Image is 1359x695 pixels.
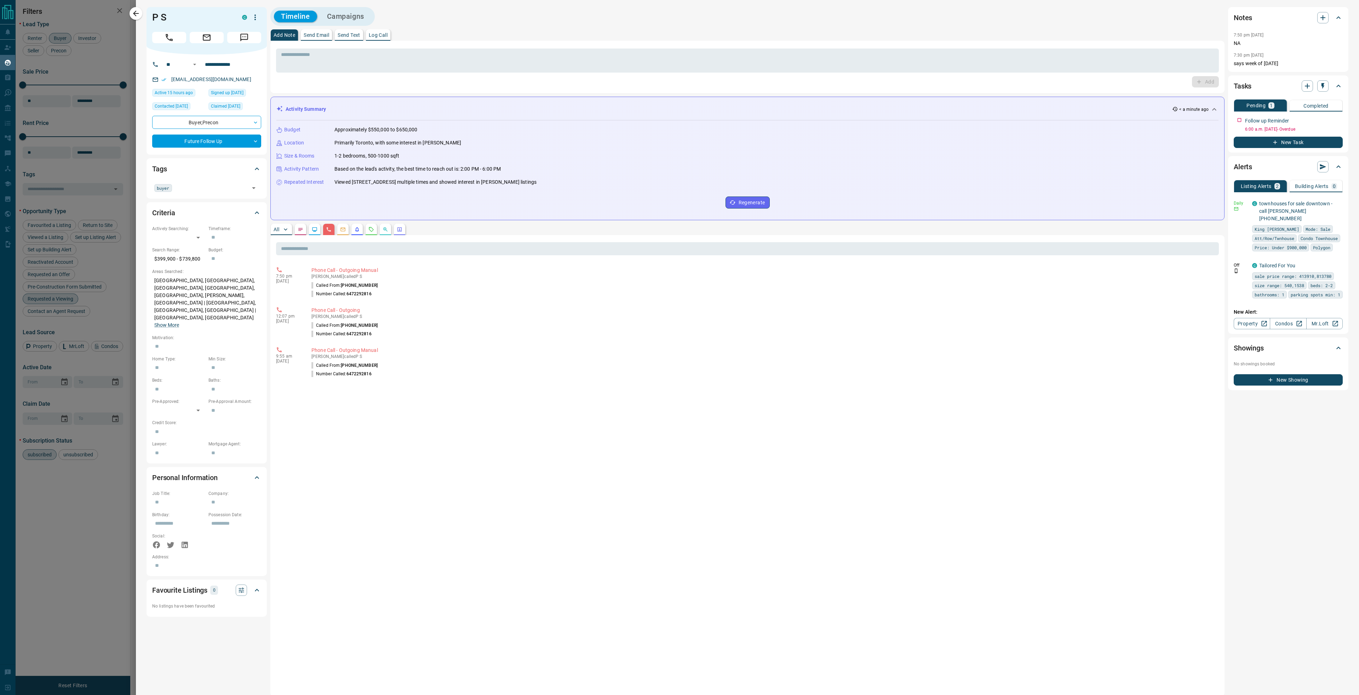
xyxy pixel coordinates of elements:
[276,354,301,359] p: 9:55 am
[311,322,378,329] p: Called From:
[341,363,378,368] span: [PHONE_NUMBER]
[320,11,371,22] button: Campaigns
[208,490,261,497] p: Company:
[152,135,261,148] div: Future Follow Up
[284,139,304,147] p: Location
[334,126,417,133] p: Approximately $550,000 to $650,000
[346,371,372,376] span: 6472292816
[152,268,261,275] p: Areas Searched:
[152,512,205,518] p: Birthday:
[326,227,332,232] svg: Calls
[1179,106,1209,113] p: < a minute ago
[726,196,770,209] button: Regenerate
[276,103,1218,116] div: Activity Summary< a minute ago
[1259,201,1332,221] a: townhouses for sale downtown - call [PERSON_NAME] [PHONE_NUMBER]
[1234,78,1343,95] div: Tasks
[208,247,261,253] p: Budget:
[311,314,1216,319] p: [PERSON_NAME] called P S
[1234,33,1264,38] p: 7:50 pm [DATE]
[286,106,326,113] p: Activity Summary
[152,533,205,539] p: Social:
[152,420,261,426] p: Credit Score:
[1333,184,1336,189] p: 0
[227,32,261,43] span: Message
[311,331,372,337] p: Number Called:
[152,32,186,43] span: Call
[1234,342,1264,354] h2: Showings
[284,152,315,160] p: Size & Rooms
[152,603,261,609] p: No listings have been favourited
[312,227,317,232] svg: Lead Browsing Activity
[311,371,372,377] p: Number Called:
[346,291,372,296] span: 6472292816
[208,89,261,99] div: Thu Aug 21 2025
[152,160,261,177] div: Tags
[208,441,261,447] p: Mortgage Agent:
[208,398,261,405] p: Pre-Approval Amount:
[334,178,537,186] p: Viewed [STREET_ADDRESS] multiple times and showed interest in [PERSON_NAME] listings
[208,377,261,383] p: Baths:
[161,77,166,82] svg: Email Verified
[1255,291,1284,298] span: bathrooms: 1
[276,279,301,284] p: [DATE]
[152,226,205,232] p: Actively Searching:
[208,226,261,232] p: Timeframe:
[1255,282,1304,289] span: size range: 540,1538
[1245,117,1289,125] p: Follow up Reminder
[354,227,360,232] svg: Listing Alerts
[1245,126,1343,132] p: 6:00 a.m. [DATE] - Overdue
[1234,262,1248,268] p: Off
[1270,103,1273,108] p: 1
[152,116,261,129] div: Buyer , Precon
[341,323,378,328] span: [PHONE_NUMBER]
[1291,291,1340,298] span: parking spots min: 1
[152,204,261,221] div: Criteria
[311,291,372,297] p: Number Called:
[334,139,461,147] p: Primarily Toronto, with some interest in [PERSON_NAME]
[152,89,205,99] div: Sun Sep 14 2025
[311,307,1216,314] p: Phone Call - Outgoing
[1276,184,1279,189] p: 2
[1234,206,1239,211] svg: Email
[155,103,188,110] span: Contacted [DATE]
[1234,9,1343,26] div: Notes
[208,356,261,362] p: Min Size:
[152,12,231,23] h1: P S
[152,275,261,331] p: [GEOGRAPHIC_DATA], [GEOGRAPHIC_DATA], [GEOGRAPHIC_DATA], [GEOGRAPHIC_DATA], [GEOGRAPHIC_DATA], [P...
[1234,40,1343,47] p: NA
[1301,235,1338,242] span: Condo Townhouse
[311,354,1216,359] p: [PERSON_NAME] called P S
[368,227,374,232] svg: Requests
[304,33,329,38] p: Send Email
[152,253,205,265] p: $399,900 - $739,800
[1234,374,1343,386] button: New Showing
[1234,158,1343,175] div: Alerts
[1295,184,1329,189] p: Building Alerts
[383,227,388,232] svg: Opportunities
[152,356,205,362] p: Home Type:
[1234,53,1264,58] p: 7:30 pm [DATE]
[284,126,300,133] p: Budget
[311,267,1216,274] p: Phone Call - Outgoing Manual
[157,184,170,192] span: buyer
[274,227,279,232] p: All
[1252,263,1257,268] div: condos.ca
[152,163,167,175] h2: Tags
[1234,318,1270,329] a: Property
[211,89,243,96] span: Signed up [DATE]
[1255,244,1307,251] span: Price: Under $900,000
[208,512,261,518] p: Possession Date:
[152,398,205,405] p: Pre-Approved:
[1311,282,1333,289] span: beds: 2-2
[152,207,175,218] h2: Criteria
[276,274,301,279] p: 7:50 pm
[1255,226,1299,233] span: King [PERSON_NAME]
[334,152,400,160] p: 1-2 bedrooms, 500-1000 sqft
[152,490,205,497] p: Job Title:
[1234,60,1343,67] p: says week of [DATE]
[1234,200,1248,206] p: Daily
[190,60,199,69] button: Open
[340,227,346,232] svg: Emails
[211,103,240,110] span: Claimed [DATE]
[1234,161,1252,172] h2: Alerts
